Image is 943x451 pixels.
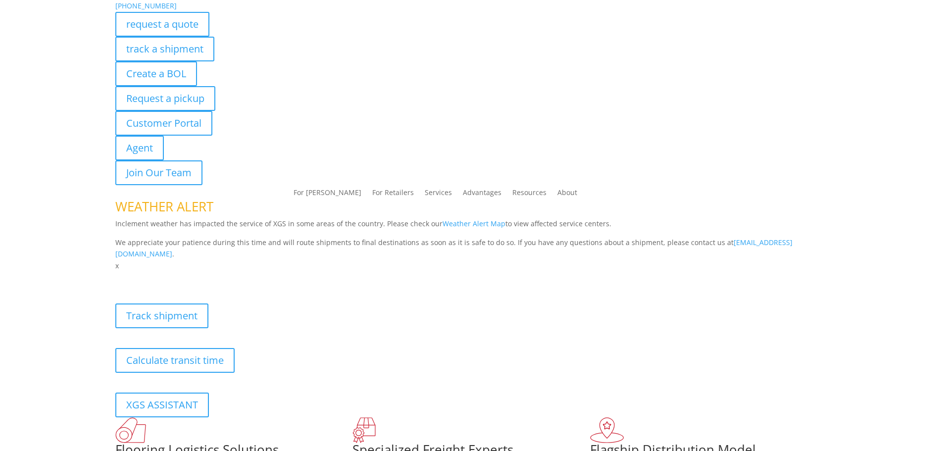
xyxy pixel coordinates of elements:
a: Services [425,189,452,200]
a: Calculate transit time [115,348,235,373]
a: [PHONE_NUMBER] [115,1,177,10]
a: For [PERSON_NAME] [294,189,361,200]
p: Inclement weather has impacted the service of XGS in some areas of the country. Please check our ... [115,218,828,237]
a: Agent [115,136,164,160]
a: Track shipment [115,303,208,328]
a: Customer Portal [115,111,212,136]
img: xgs-icon-focused-on-flooring-red [352,417,376,443]
a: XGS ASSISTANT [115,393,209,417]
a: Resources [512,189,546,200]
a: Join Our Team [115,160,202,185]
p: x [115,260,828,272]
a: request a quote [115,12,209,37]
img: xgs-icon-total-supply-chain-intelligence-red [115,417,146,443]
p: We appreciate your patience during this time and will route shipments to final destinations as so... [115,237,828,260]
b: Visibility, transparency, and control for your entire supply chain. [115,273,336,283]
a: For Retailers [372,189,414,200]
a: track a shipment [115,37,214,61]
a: Advantages [463,189,501,200]
span: WEATHER ALERT [115,198,213,215]
img: xgs-icon-flagship-distribution-model-red [590,417,624,443]
a: About [557,189,577,200]
a: Request a pickup [115,86,215,111]
a: Weather Alert Map [443,219,505,228]
a: Create a BOL [115,61,197,86]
